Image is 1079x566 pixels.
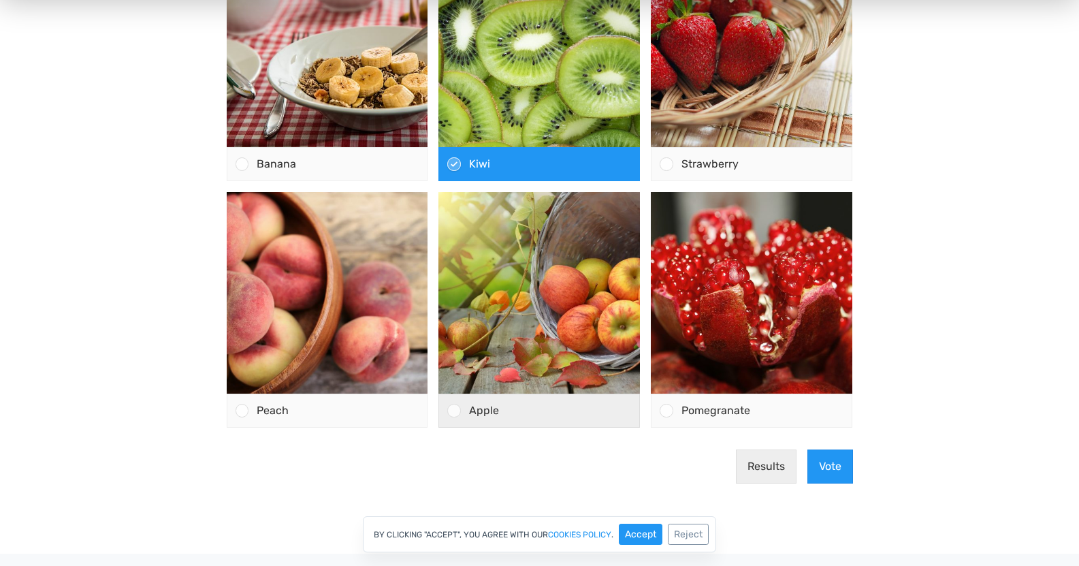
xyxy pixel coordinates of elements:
img: fruit-3246127_1920-500x500.jpg [438,54,640,256]
span: Apple [469,513,499,526]
span: Pomegranate [681,513,750,526]
button: Accept [619,524,662,545]
p: Your favorite fruit? [227,27,853,44]
img: peach-3314679_1920-500x500.jpg [227,301,428,503]
img: cereal-898073_1920-500x500.jpg [227,54,428,256]
img: pomegranate-196800_1920-500x500.jpg [651,301,852,503]
span: Strawberry [681,266,739,279]
div: By clicking "Accept", you agree with our . [363,516,716,552]
span: Peach [257,513,289,526]
a: cookies policy [548,531,611,539]
span: Banana [257,266,296,279]
img: strawberry-1180048_1920-500x500.jpg [651,54,852,256]
span: Kiwi [469,266,490,279]
button: Reject [668,524,709,545]
img: apple-1776744_1920-500x500.jpg [438,301,640,503]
